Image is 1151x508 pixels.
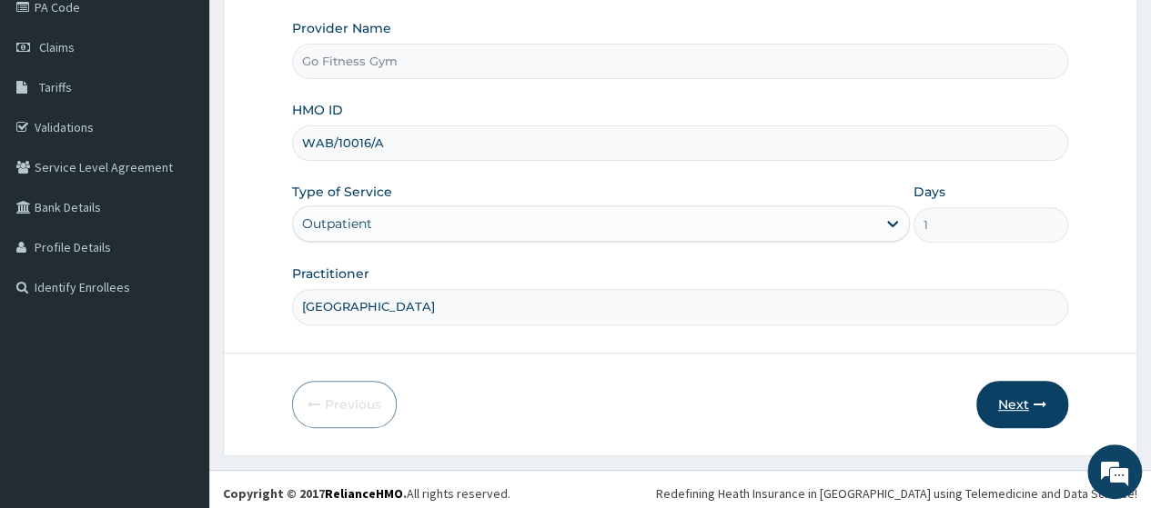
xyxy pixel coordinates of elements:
a: RelianceHMO [325,485,403,502]
input: Enter HMO ID [292,125,1068,161]
label: Provider Name [292,19,391,37]
textarea: Type your message and hit 'Enter' [9,325,347,389]
span: Claims [39,39,75,55]
div: Redefining Heath Insurance in [GEOGRAPHIC_DATA] using Telemedicine and Data Science! [656,484,1137,503]
button: Next [976,381,1068,428]
span: Tariffs [39,79,72,95]
label: HMO ID [292,101,343,119]
span: We're online! [106,144,251,327]
button: Previous [292,381,397,428]
label: Practitioner [292,264,369,283]
div: Chat with us now [95,102,306,125]
label: Days [914,183,945,201]
input: Enter Name [292,289,1068,324]
label: Type of Service [292,183,392,201]
img: d_794563401_company_1708531726252_794563401 [34,91,74,136]
strong: Copyright © 2017 . [223,485,407,502]
div: Minimize live chat window [298,9,342,53]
